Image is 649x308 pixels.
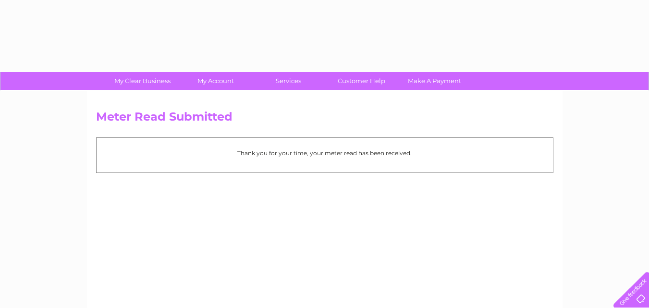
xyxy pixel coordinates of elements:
[395,72,474,90] a: Make A Payment
[103,72,182,90] a: My Clear Business
[322,72,401,90] a: Customer Help
[96,110,553,128] h2: Meter Read Submitted
[249,72,328,90] a: Services
[101,148,548,158] p: Thank you for your time, your meter read has been received.
[176,72,255,90] a: My Account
